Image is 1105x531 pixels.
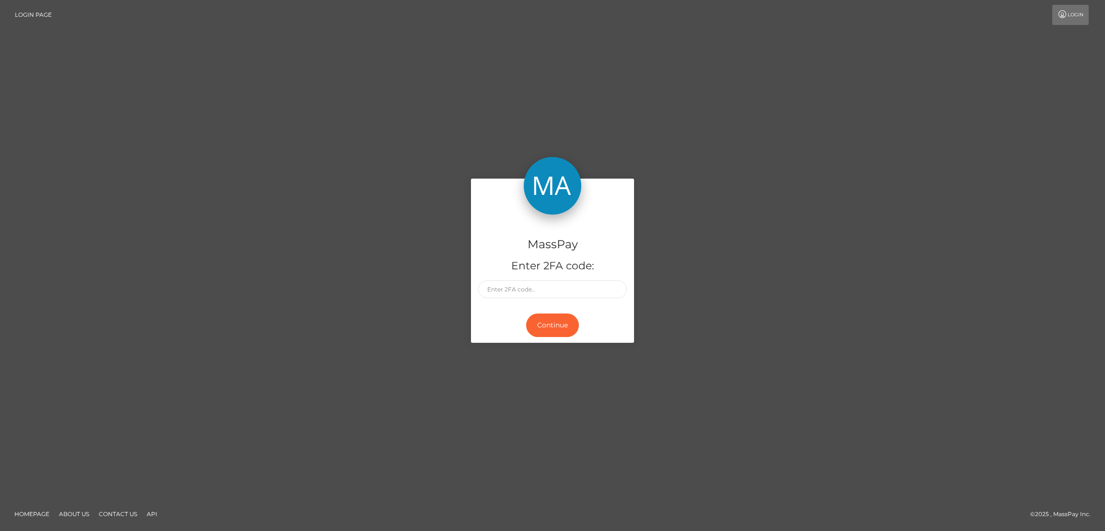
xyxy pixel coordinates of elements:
[478,236,627,253] h4: MassPay
[478,259,627,274] h5: Enter 2FA code:
[143,507,161,521] a: API
[95,507,141,521] a: Contact Us
[15,5,52,25] a: Login Page
[55,507,93,521] a: About Us
[11,507,53,521] a: Homepage
[1052,5,1089,25] a: Login
[1030,509,1098,519] div: © 2025 , MassPay Inc.
[478,280,627,298] input: Enter 2FA code..
[526,314,579,337] button: Continue
[524,157,581,215] img: MassPay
